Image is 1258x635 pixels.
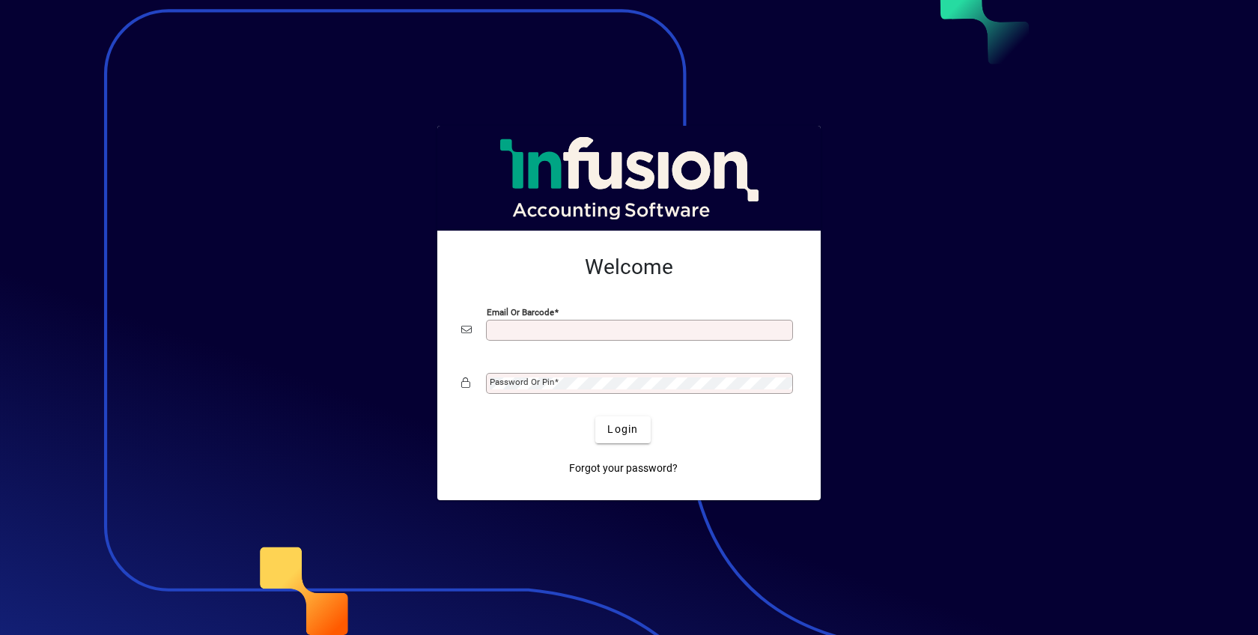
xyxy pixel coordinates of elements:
h2: Welcome [461,255,797,280]
mat-label: Password or Pin [490,377,554,387]
span: Login [607,422,638,437]
span: Forgot your password? [569,461,678,476]
mat-label: Email or Barcode [487,306,554,317]
a: Forgot your password? [563,455,684,482]
button: Login [595,416,650,443]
